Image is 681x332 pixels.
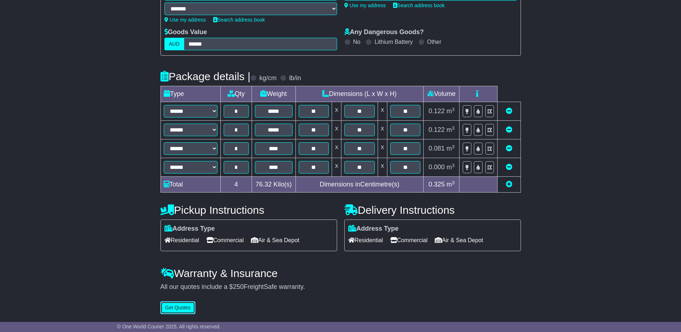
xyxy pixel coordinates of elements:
[378,121,387,139] td: x
[378,158,387,177] td: x
[506,107,512,115] a: Remove this item
[213,17,265,23] a: Search address book
[447,145,455,152] span: m
[447,163,455,171] span: m
[252,177,295,193] td: Kilo(s)
[332,158,341,177] td: x
[233,283,244,290] span: 250
[160,86,220,102] td: Type
[256,181,272,188] span: 76.32
[393,3,445,8] a: Search address book
[160,267,521,279] h4: Warranty & Insurance
[164,38,185,50] label: AUD
[220,86,252,102] td: Qty
[452,125,455,131] sup: 3
[164,17,206,23] a: Use my address
[429,126,445,133] span: 0.122
[295,86,424,102] td: Dimensions (L x W x H)
[429,145,445,152] span: 0.081
[447,107,455,115] span: m
[429,181,445,188] span: 0.325
[344,204,521,216] h4: Delivery Instructions
[447,126,455,133] span: m
[160,177,220,193] td: Total
[160,301,196,314] button: Get Quotes
[506,181,512,188] a: Add new item
[353,38,360,45] label: No
[506,126,512,133] a: Remove this item
[259,74,276,82] label: kg/cm
[435,235,483,246] span: Air & Sea Depot
[452,180,455,185] sup: 3
[164,235,199,246] span: Residential
[348,235,383,246] span: Residential
[295,177,424,193] td: Dimensions in Centimetre(s)
[424,86,460,102] td: Volume
[332,139,341,158] td: x
[160,204,337,216] h4: Pickup Instructions
[374,38,413,45] label: Lithium Battery
[378,102,387,121] td: x
[251,235,299,246] span: Air & Sea Depot
[452,107,455,112] sup: 3
[452,163,455,168] sup: 3
[117,324,221,329] span: © One World Courier 2025. All rights reserved.
[506,163,512,171] a: Remove this item
[332,121,341,139] td: x
[447,181,455,188] span: m
[390,235,428,246] span: Commercial
[289,74,301,82] label: lb/in
[378,139,387,158] td: x
[344,28,424,36] label: Any Dangerous Goods?
[429,163,445,171] span: 0.000
[429,107,445,115] span: 0.122
[506,145,512,152] a: Remove this item
[164,28,207,36] label: Goods Value
[252,86,295,102] td: Weight
[160,70,251,82] h4: Package details |
[206,235,244,246] span: Commercial
[164,225,215,233] label: Address Type
[452,144,455,149] sup: 3
[427,38,442,45] label: Other
[220,177,252,193] td: 4
[332,102,341,121] td: x
[160,283,521,291] div: All our quotes include a $ FreightSafe warranty.
[348,225,399,233] label: Address Type
[344,3,386,8] a: Use my address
